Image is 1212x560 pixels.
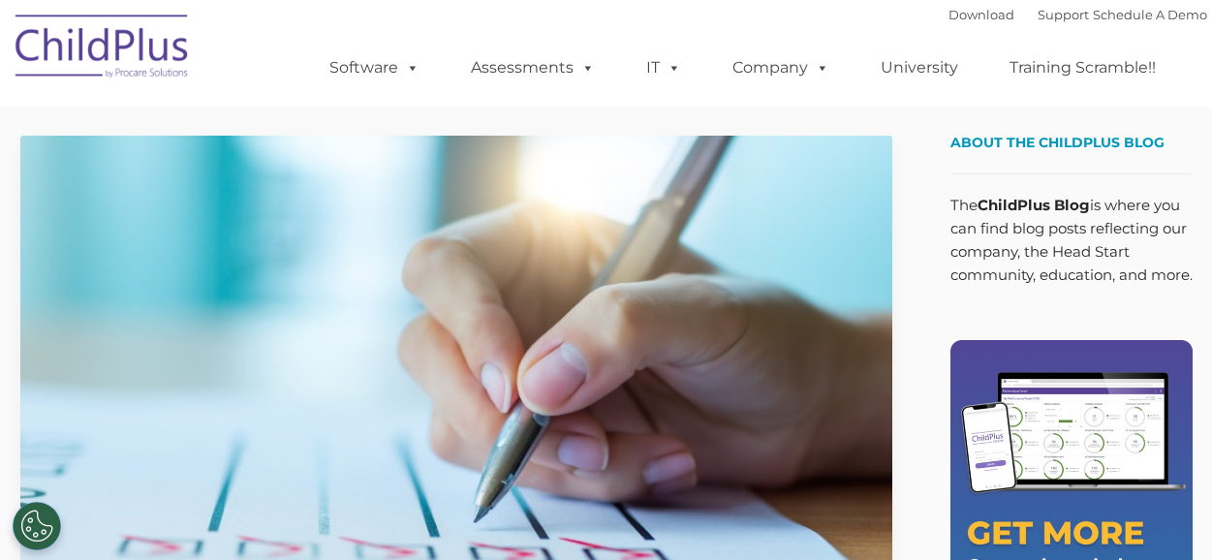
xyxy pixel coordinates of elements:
a: Download [948,7,1014,22]
button: Cookies Settings [13,502,61,550]
a: Support [1038,7,1089,22]
strong: ChildPlus Blog [978,196,1090,214]
span: About the ChildPlus Blog [950,134,1165,151]
p: The is where you can find blog posts reflecting our company, the Head Start community, education,... [950,194,1193,287]
a: Software [310,48,439,87]
a: Assessments [451,48,614,87]
a: Training Scramble!! [990,48,1175,87]
font: | [948,7,1207,22]
a: University [861,48,978,87]
a: Schedule A Demo [1093,7,1207,22]
a: Company [713,48,849,87]
a: IT [627,48,700,87]
img: ChildPlus by Procare Solutions [6,1,200,98]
